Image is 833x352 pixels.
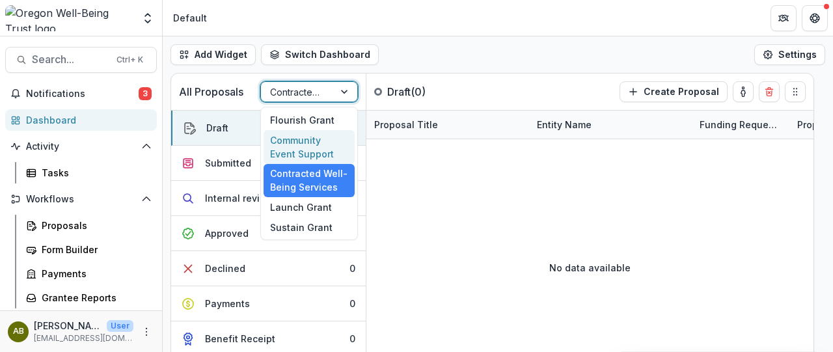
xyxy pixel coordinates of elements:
[171,181,366,216] button: Internal review0
[264,164,355,198] div: Contracted Well-Being Services
[139,87,152,100] span: 3
[785,81,806,102] button: Drag
[692,111,789,139] div: Funding Requested
[366,111,529,139] div: Proposal Title
[34,319,102,332] p: [PERSON_NAME]
[32,53,109,66] span: Search...
[173,11,207,25] div: Default
[21,287,157,308] a: Grantee Reports
[171,111,366,146] button: Draft0
[26,113,146,127] div: Dashboard
[21,162,157,183] a: Tasks
[21,263,157,284] a: Payments
[114,53,146,67] div: Ctrl + K
[171,44,256,65] button: Add Widget
[42,219,146,232] div: Proposals
[529,111,692,139] div: Entity Name
[21,239,157,260] a: Form Builder
[549,261,631,275] p: No data available
[261,44,379,65] button: Switch Dashboard
[171,146,366,181] button: Submitted0
[171,251,366,286] button: Declined0
[42,243,146,256] div: Form Builder
[771,5,797,31] button: Partners
[205,332,275,345] div: Benefit Receipt
[692,118,789,131] div: Funding Requested
[34,332,133,344] p: [EMAIL_ADDRESS][DOMAIN_NAME]
[754,44,825,65] button: Settings
[366,118,446,131] div: Proposal Title
[264,217,355,237] div: Sustain Grant
[139,5,157,31] button: Open entity switcher
[26,141,136,152] span: Activity
[5,83,157,104] button: Notifications3
[205,297,250,310] div: Payments
[171,286,366,321] button: Payments0
[205,262,245,275] div: Declined
[733,81,754,102] button: toggle-assigned-to-me
[620,81,728,102] button: Create Proposal
[13,327,24,336] div: Arien Bates
[206,121,228,135] div: Draft
[529,118,599,131] div: Entity Name
[5,5,133,31] img: Oregon Well-Being Trust logo
[802,5,828,31] button: Get Help
[205,226,249,240] div: Approved
[264,130,355,164] div: Community Event Support
[387,84,485,100] p: Draft ( 0 )
[5,136,157,157] button: Open Activity
[171,216,366,251] button: Approved0
[168,8,212,27] nav: breadcrumb
[264,110,355,130] div: Flourish Grant
[5,47,157,73] button: Search...
[42,166,146,180] div: Tasks
[179,84,243,100] p: All Proposals
[26,88,139,100] span: Notifications
[107,320,133,332] p: User
[21,215,157,236] a: Proposals
[349,262,355,275] div: 0
[205,156,251,170] div: Submitted
[349,297,355,310] div: 0
[759,81,780,102] button: Delete card
[42,267,146,280] div: Payments
[26,194,136,205] span: Workflows
[139,324,154,340] button: More
[264,197,355,217] div: Launch Grant
[205,191,273,205] div: Internal review
[5,189,157,210] button: Open Workflows
[5,109,157,131] a: Dashboard
[349,332,355,345] div: 0
[42,291,146,305] div: Grantee Reports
